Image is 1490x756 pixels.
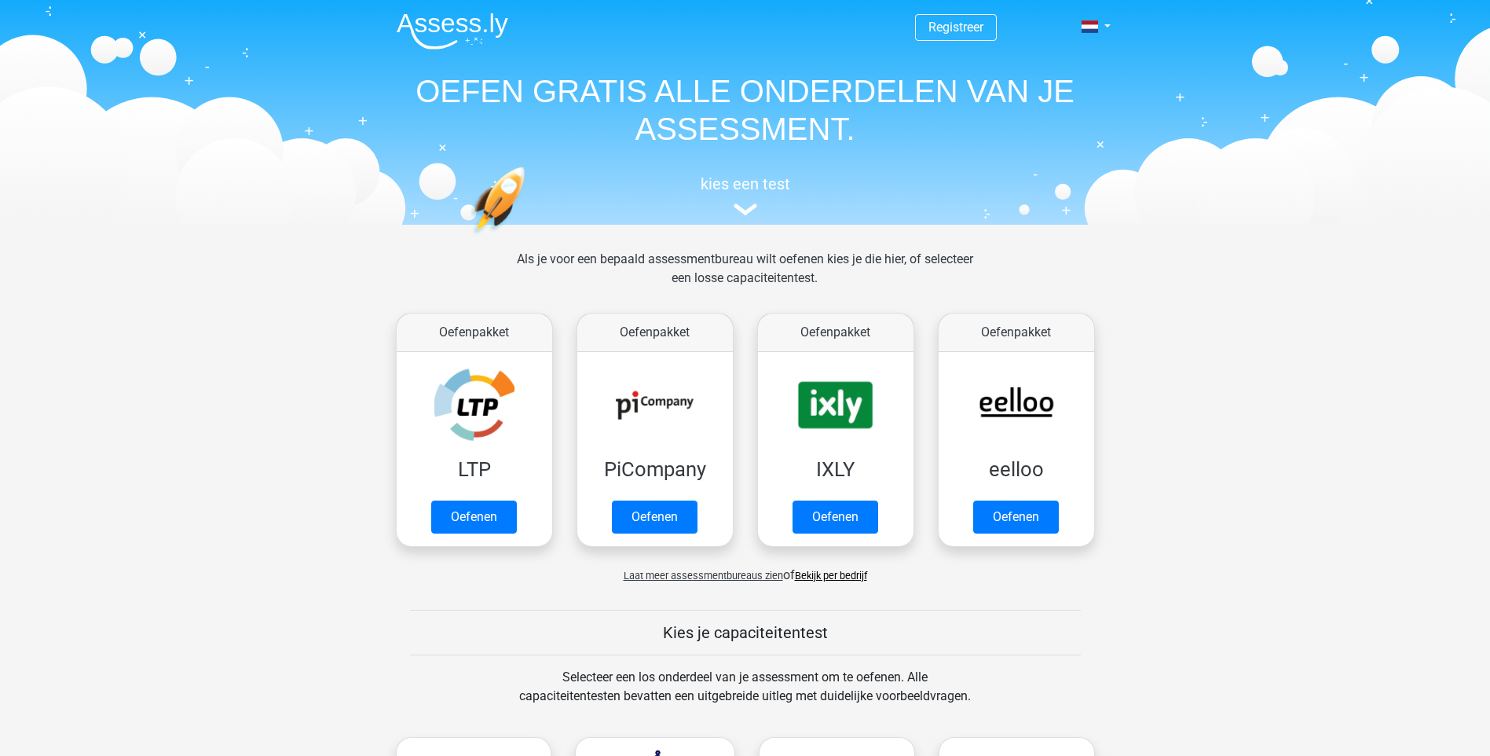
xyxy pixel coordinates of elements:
[384,553,1107,585] div: of
[384,174,1107,216] a: kies een test
[734,204,757,215] img: assessment
[410,623,1081,642] h5: Kies je capaciteitentest
[612,501,697,534] a: Oefenen
[431,501,517,534] a: Oefenen
[504,250,986,306] div: Als je voor een bepaald assessmentbureau wilt oefenen kies je die hier, of selecteer een losse ca...
[928,20,983,35] a: Registreer
[793,501,878,534] a: Oefenen
[384,174,1107,193] h5: kies een test
[504,668,986,725] div: Selecteer een los onderdeel van je assessment om te oefenen. Alle capaciteitentesten bevatten een...
[470,167,586,309] img: oefenen
[624,570,783,582] span: Laat meer assessmentbureaus zien
[973,501,1059,534] a: Oefenen
[397,13,508,50] img: Assessly
[795,570,867,582] a: Bekijk per bedrijf
[384,72,1107,148] h1: OEFEN GRATIS ALLE ONDERDELEN VAN JE ASSESSMENT.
